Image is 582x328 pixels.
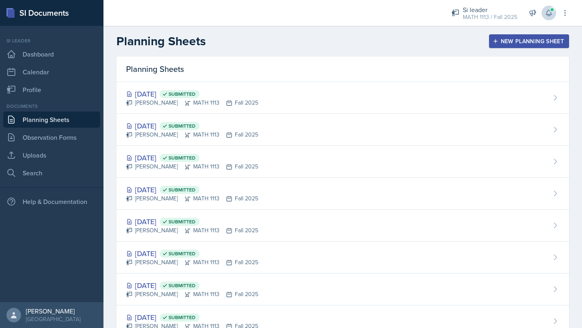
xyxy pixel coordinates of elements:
[116,242,569,273] a: [DATE] Submitted [PERSON_NAME]MATH 1113Fall 2025
[116,34,206,48] h2: Planning Sheets
[26,307,80,315] div: [PERSON_NAME]
[3,82,100,98] a: Profile
[126,248,258,259] div: [DATE]
[126,88,258,99] div: [DATE]
[126,194,258,203] div: [PERSON_NAME] MATH 1113 Fall 2025
[116,82,569,114] a: [DATE] Submitted [PERSON_NAME]MATH 1113Fall 2025
[116,57,569,82] div: Planning Sheets
[489,34,569,48] button: New Planning Sheet
[126,312,258,323] div: [DATE]
[116,114,569,146] a: [DATE] Submitted [PERSON_NAME]MATH 1113Fall 2025
[116,273,569,305] a: [DATE] Submitted [PERSON_NAME]MATH 1113Fall 2025
[116,178,569,210] a: [DATE] Submitted [PERSON_NAME]MATH 1113Fall 2025
[169,282,196,289] span: Submitted
[126,258,258,267] div: [PERSON_NAME] MATH 1113 Fall 2025
[3,46,100,62] a: Dashboard
[126,152,258,163] div: [DATE]
[3,129,100,145] a: Observation Forms
[116,146,569,178] a: [DATE] Submitted [PERSON_NAME]MATH 1113Fall 2025
[126,99,258,107] div: [PERSON_NAME] MATH 1113 Fall 2025
[169,219,196,225] span: Submitted
[169,250,196,257] span: Submitted
[169,155,196,161] span: Submitted
[463,13,517,21] div: MATH 1113 / Fall 2025
[126,120,258,131] div: [DATE]
[126,130,258,139] div: [PERSON_NAME] MATH 1113 Fall 2025
[494,38,564,44] div: New Planning Sheet
[169,123,196,129] span: Submitted
[3,103,100,110] div: Documents
[463,5,517,15] div: Si leader
[126,226,258,235] div: [PERSON_NAME] MATH 1113 Fall 2025
[126,290,258,299] div: [PERSON_NAME] MATH 1113 Fall 2025
[116,210,569,242] a: [DATE] Submitted [PERSON_NAME]MATH 1113Fall 2025
[169,187,196,193] span: Submitted
[3,165,100,181] a: Search
[26,315,80,323] div: [GEOGRAPHIC_DATA]
[126,162,258,171] div: [PERSON_NAME] MATH 1113 Fall 2025
[3,37,100,44] div: Si leader
[3,147,100,163] a: Uploads
[3,193,100,210] div: Help & Documentation
[126,280,258,291] div: [DATE]
[3,64,100,80] a: Calendar
[3,111,100,128] a: Planning Sheets
[126,184,258,195] div: [DATE]
[169,314,196,321] span: Submitted
[126,216,258,227] div: [DATE]
[169,91,196,97] span: Submitted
